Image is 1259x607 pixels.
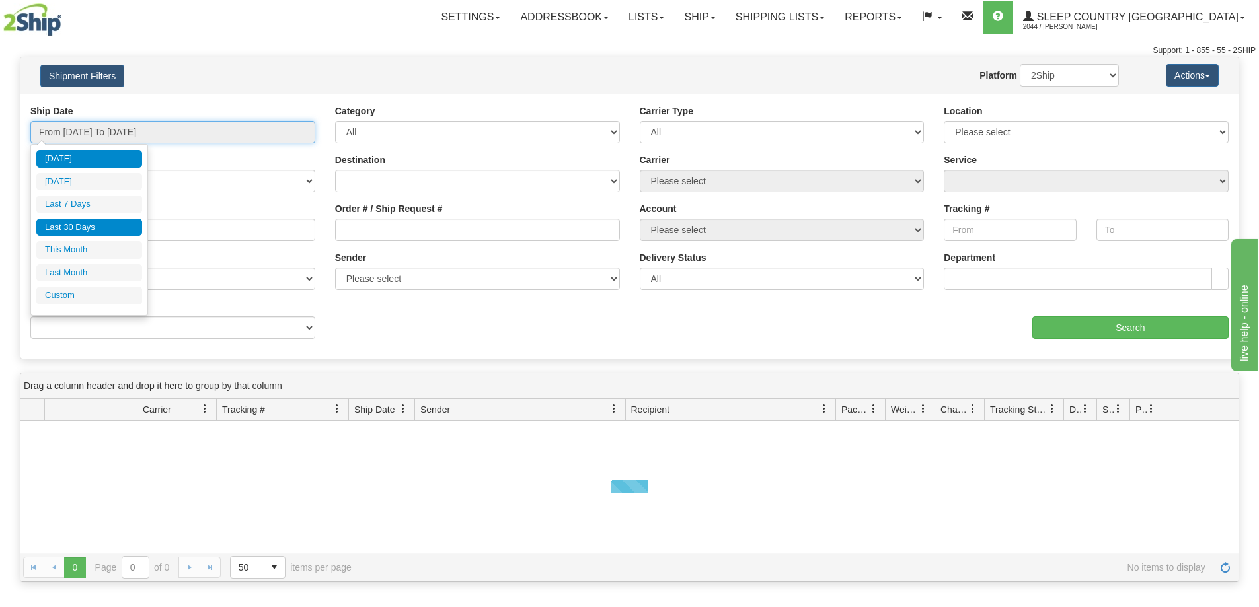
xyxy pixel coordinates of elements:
span: items per page [230,556,352,579]
a: Recipient filter column settings [813,398,835,420]
span: select [264,557,285,578]
label: Order # / Ship Request # [335,202,443,215]
label: Category [335,104,375,118]
span: 50 [239,561,256,574]
span: Delivery Status [1069,403,1081,416]
label: Account [640,202,677,215]
button: Shipment Filters [40,65,124,87]
li: Last 30 Days [36,219,142,236]
div: Support: 1 - 855 - 55 - 2SHIP [3,45,1256,56]
span: Carrier [143,403,171,416]
a: Shipping lists [726,1,835,34]
label: Platform [979,69,1017,82]
span: Tracking Status [990,403,1048,416]
span: Sender [420,403,450,416]
div: grid grouping header [20,373,1239,399]
span: Packages [841,403,869,416]
a: Lists [619,1,674,34]
input: To [1096,219,1229,241]
label: Carrier [640,153,670,166]
span: 2044 / [PERSON_NAME] [1023,20,1122,34]
a: Ship [674,1,725,34]
label: Delivery Status [640,251,706,264]
a: Settings [431,1,510,34]
span: Pickup Status [1135,403,1147,416]
button: Actions [1166,64,1219,87]
label: Location [944,104,982,118]
a: Refresh [1215,557,1236,578]
li: [DATE] [36,150,142,168]
input: From [944,219,1076,241]
a: Weight filter column settings [912,398,935,420]
a: Sender filter column settings [603,398,625,420]
li: [DATE] [36,173,142,191]
span: Charge [940,403,968,416]
label: Ship Date [30,104,73,118]
span: Sleep Country [GEOGRAPHIC_DATA] [1034,11,1239,22]
a: Delivery Status filter column settings [1074,398,1096,420]
a: Sleep Country [GEOGRAPHIC_DATA] 2044 / [PERSON_NAME] [1013,1,1255,34]
li: Custom [36,287,142,304]
img: logo2044.jpg [3,3,61,36]
a: Addressbook [510,1,619,34]
label: Department [944,251,995,264]
span: Page 0 [64,557,85,578]
iframe: chat widget [1229,236,1258,371]
a: Tracking Status filter column settings [1041,398,1063,420]
li: Last Month [36,264,142,282]
a: Packages filter column settings [862,398,885,420]
a: Reports [835,1,912,34]
span: Page sizes drop down [230,556,286,579]
a: Shipment Issues filter column settings [1107,398,1129,420]
span: Weight [891,403,919,416]
a: Pickup Status filter column settings [1140,398,1163,420]
span: Recipient [631,403,669,416]
div: live help - online [10,8,122,24]
span: No items to display [370,562,1205,573]
span: Page of 0 [95,556,170,579]
li: Last 7 Days [36,196,142,213]
label: Service [944,153,977,166]
span: Tracking # [222,403,265,416]
label: Sender [335,251,366,264]
a: Charge filter column settings [962,398,984,420]
label: Carrier Type [640,104,693,118]
a: Carrier filter column settings [194,398,216,420]
label: Tracking # [944,202,989,215]
label: Destination [335,153,385,166]
span: Shipment Issues [1102,403,1114,416]
a: Ship Date filter column settings [392,398,414,420]
input: Search [1032,316,1229,339]
li: This Month [36,241,142,259]
span: Ship Date [354,403,395,416]
a: Tracking # filter column settings [326,398,348,420]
